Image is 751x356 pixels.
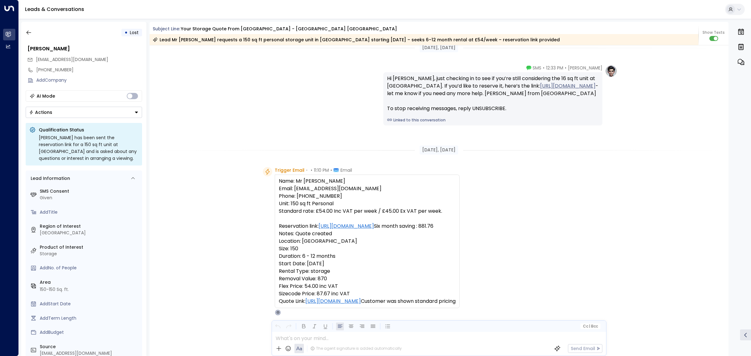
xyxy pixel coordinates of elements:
span: • [330,167,332,173]
div: Storage [40,251,140,257]
a: [URL][DOMAIN_NAME] [319,222,374,230]
span: [EMAIL_ADDRESS][DOMAIN_NAME] [36,56,108,63]
div: [GEOGRAPHIC_DATA] [40,230,140,236]
div: [PHONE_NUMBER] [36,67,142,73]
div: AddStart Date [40,301,140,307]
span: [PERSON_NAME] [568,65,602,71]
div: Actions [29,109,52,115]
div: Given [40,195,140,201]
div: AI Mode [37,93,55,99]
div: [PERSON_NAME] has been sent the reservation link for a 150 sq ft unit at [GEOGRAPHIC_DATA] and is... [39,134,138,162]
button: Redo [285,323,293,330]
label: Source [40,343,140,350]
span: SMS [533,65,541,71]
div: Hi [PERSON_NAME], just checking in to see if you’re still considering the 16 sq ft unit at [GEOGR... [387,75,599,112]
span: Lost [130,29,139,36]
div: Your storage quote from [GEOGRAPHIC_DATA] - [GEOGRAPHIC_DATA] [GEOGRAPHIC_DATA] [181,26,397,32]
button: Cc|Bcc [580,323,600,329]
pre: Name: Mr [PERSON_NAME] Email: [EMAIL_ADDRESS][DOMAIN_NAME] Phone: [PHONE_NUMBER] Unit: 150 sq ft ... [279,177,456,305]
div: Button group with a nested menu [26,107,142,118]
span: • [306,167,308,173]
label: Product of Interest [40,244,140,251]
div: Lead Mr [PERSON_NAME] requests a 150 sq ft personal storage unit in [GEOGRAPHIC_DATA] starting [D... [153,37,560,43]
span: Show Texts [702,30,725,35]
p: Qualification Status [39,127,138,133]
div: [DATE], [DATE] [420,145,458,155]
div: 150-150 Sq. ft. [40,286,69,293]
label: SMS Consent [40,188,140,195]
a: [URL][DOMAIN_NAME] [305,298,361,305]
span: | [589,324,590,328]
span: Subject Line: [153,26,180,32]
span: Trigger Email [275,167,304,173]
div: O [275,309,281,316]
div: The agent signature is added automatically [310,346,402,351]
span: antony.mills87@hotmail.com [36,56,108,63]
div: Lead Information [28,175,70,182]
button: Undo [274,323,282,330]
div: AddNo. of People [40,265,140,271]
div: AddCompany [36,77,142,84]
a: Leads & Conversations [25,6,84,13]
span: Cc Bcc [583,324,598,328]
div: [PERSON_NAME] [28,45,142,53]
div: [DATE], [DATE] [420,43,458,52]
span: 11:10 PM [314,167,329,173]
span: 12:33 PM [546,65,563,71]
button: Actions [26,107,142,118]
a: [URL][DOMAIN_NAME] [540,82,595,90]
span: • [543,65,544,71]
div: • [125,27,128,38]
label: Region of Interest [40,223,140,230]
img: profile-logo.png [605,65,617,77]
div: AddTerm Length [40,315,140,322]
span: • [311,167,312,173]
span: • [565,65,566,71]
div: AddTitle [40,209,140,216]
label: Area [40,279,140,286]
span: Email [340,167,352,173]
div: AddBudget [40,329,140,336]
a: Linked to this conversation [387,117,599,123]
